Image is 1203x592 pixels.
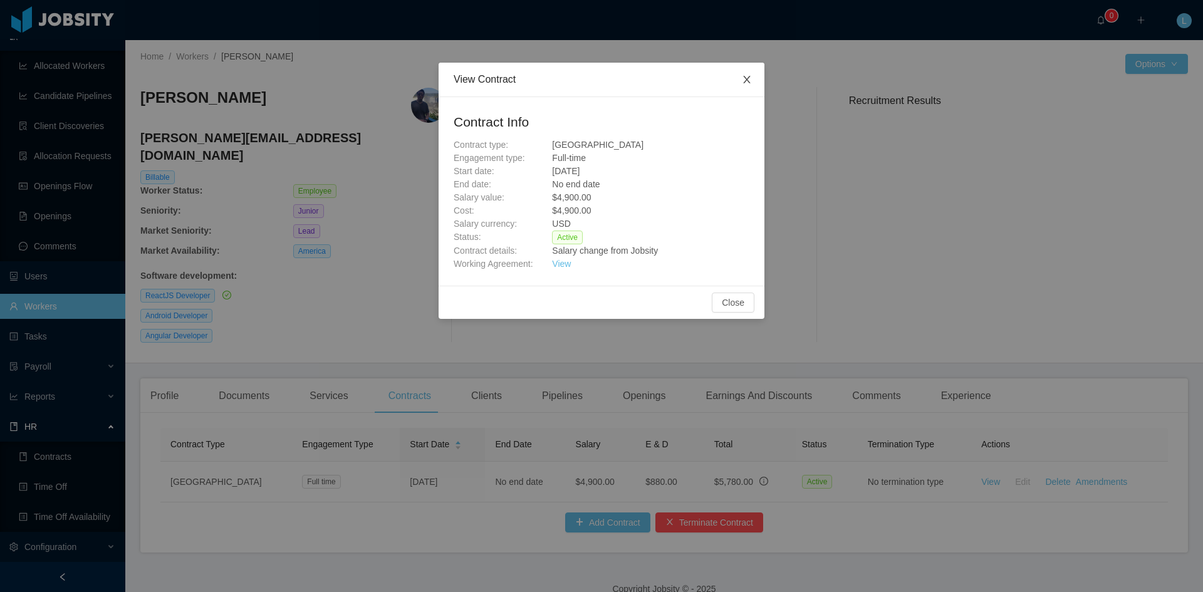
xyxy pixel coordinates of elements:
[454,179,491,189] span: End date:
[454,166,494,176] span: Start date:
[552,153,586,163] span: Full-time
[552,179,600,189] span: No end date
[454,246,517,256] span: Contract details:
[552,259,571,269] a: View
[552,166,580,176] span: [DATE]
[552,231,583,244] span: Active
[552,219,571,229] span: USD
[454,112,749,132] h2: Contract Info
[552,192,591,202] span: $4,900.00
[552,205,591,216] span: $4,900.00
[454,259,533,269] span: Working Agreement:
[454,153,525,163] span: Engagement type:
[454,140,508,150] span: Contract type:
[552,140,643,150] span: [GEOGRAPHIC_DATA]
[729,63,764,98] button: Close
[742,75,752,85] i: icon: close
[552,246,658,256] span: Salary change from Jobsity
[712,293,754,313] button: Close
[454,232,481,242] span: Status:
[454,192,504,202] span: Salary value:
[454,205,474,216] span: Cost:
[454,219,517,229] span: Salary currency:
[454,73,749,86] div: View Contract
